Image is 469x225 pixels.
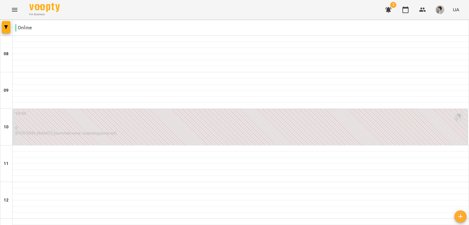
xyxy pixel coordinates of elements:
img: 7bb04a996efd70e8edfe3a709af05c4b.jpg [436,5,444,14]
h6: 12 [4,197,9,204]
h6: 09 [4,87,9,94]
img: Voopty Logo [29,3,60,12]
h6: 11 [4,160,9,167]
p: [PERSON_NAME] (англійська, індивідуально) [15,130,117,136]
label: 10:00 [15,110,27,117]
button: Menu [7,2,22,17]
span: UA [453,6,459,13]
button: Створити урок [454,210,467,223]
button: UA [450,4,462,15]
p: Online [15,24,32,31]
p: 0 [15,125,466,130]
h6: 10 [4,124,9,130]
span: 3 [390,2,396,8]
img: Коваленко Тетяна (а) [454,113,464,122]
h6: 08 [4,51,9,57]
span: For Business [29,12,60,16]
